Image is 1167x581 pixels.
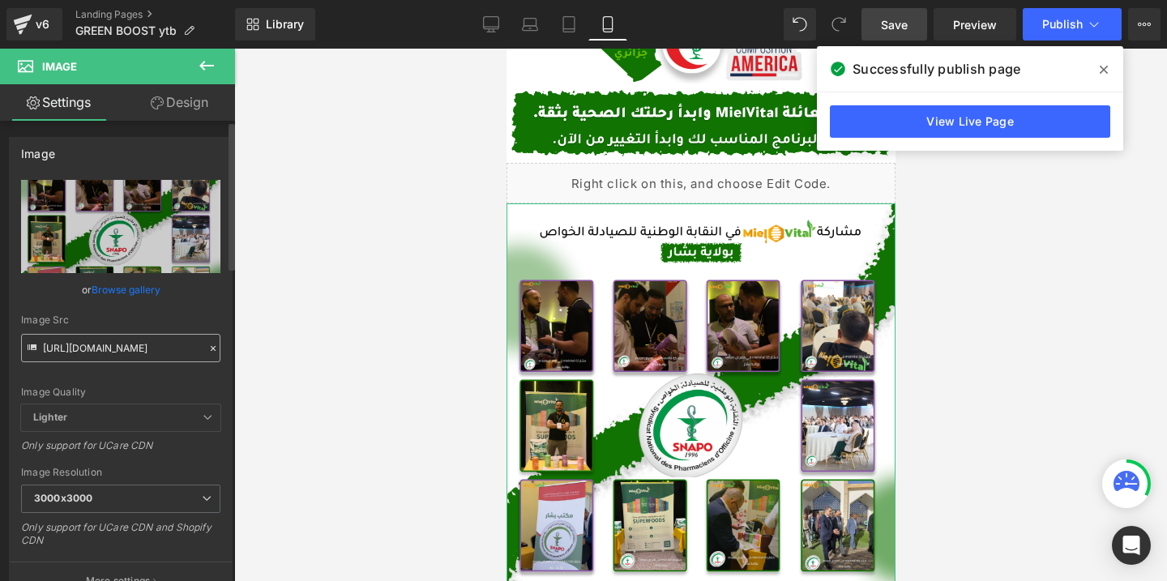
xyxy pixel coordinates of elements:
span: Publish [1042,18,1083,31]
a: Tablet [549,8,588,41]
div: Image Src [21,314,220,326]
button: More [1128,8,1161,41]
div: Image Resolution [21,467,220,478]
a: Mobile [588,8,627,41]
a: New Library [235,8,315,41]
div: or [21,281,220,298]
a: Desktop [472,8,511,41]
span: GREEN BOOST ytb [75,24,177,37]
div: Open Intercom Messenger [1112,526,1151,565]
div: Image Quality [21,387,220,398]
span: Preview [953,16,997,33]
a: Preview [934,8,1016,41]
span: Library [266,17,304,32]
span: Image [42,60,77,73]
span: Save [881,16,908,33]
span: Successfully publish page [853,59,1020,79]
a: Browse gallery [92,276,160,304]
button: Publish [1023,8,1122,41]
a: Design [121,84,238,121]
button: Undo [784,8,816,41]
a: Landing Pages [75,8,235,21]
div: Only support for UCare CDN [21,439,220,463]
b: 3000x3000 [34,492,92,504]
a: View Live Page [830,105,1110,138]
input: Link [21,334,220,362]
b: Lighter [33,411,67,423]
div: v6 [32,14,53,35]
a: Laptop [511,8,549,41]
a: v6 [6,8,62,41]
div: Only support for UCare CDN and Shopify CDN [21,521,220,558]
button: Redo [823,8,855,41]
div: Image [21,138,55,160]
